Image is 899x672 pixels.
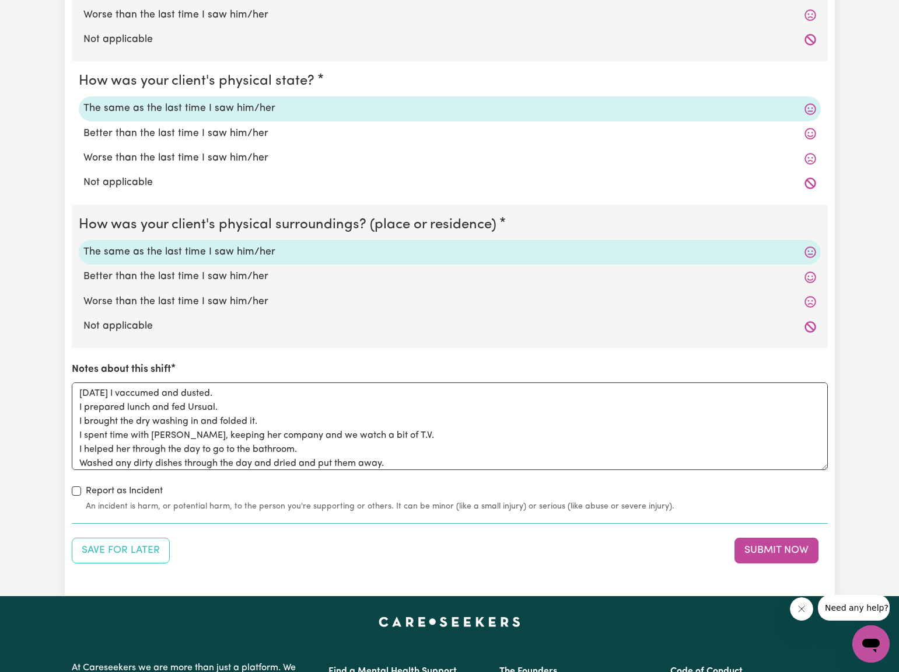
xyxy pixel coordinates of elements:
[83,151,816,166] label: Worse than the last time I saw him/her
[83,319,816,334] label: Not applicable
[83,101,816,116] label: The same as the last time I saw him/her
[86,484,163,498] label: Report as Incident
[83,294,816,309] label: Worse than the last time I saw him/her
[72,382,828,470] textarea: [DATE] I vaccumed and dusted. I prepared lunch and fed Ursual. I brought the dry washing in and f...
[83,126,816,141] label: Better than the last time I saw him/her
[818,595,890,621] iframe: Message from company
[79,214,501,235] legend: How was your client's physical surroundings? (place or residence)
[83,175,816,190] label: Not applicable
[86,500,828,513] small: An incident is harm, or potential harm, to the person you're supporting or others. It can be mino...
[83,245,816,260] label: The same as the last time I saw him/her
[790,597,813,621] iframe: Close message
[79,71,319,92] legend: How was your client's physical state?
[83,269,816,284] label: Better than the last time I saw him/her
[83,8,816,23] label: Worse than the last time I saw him/her
[83,32,816,47] label: Not applicable
[379,617,520,626] a: Careseekers home page
[72,538,170,563] button: Save your job report
[734,538,818,563] button: Submit your job report
[852,625,890,663] iframe: Button to launch messaging window
[72,362,171,377] label: Notes about this shift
